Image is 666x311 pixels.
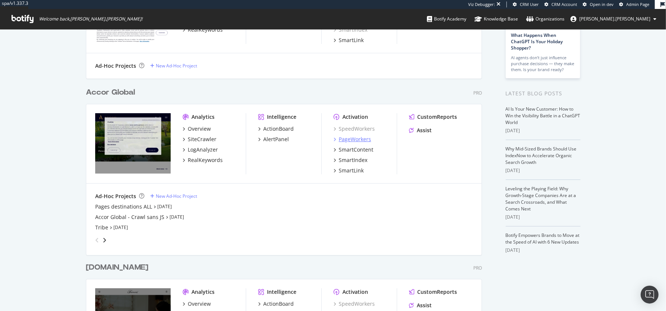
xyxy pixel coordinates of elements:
a: [DATE] [170,214,184,220]
a: SmartLink [334,37,364,44]
a: SpeedWorkers [334,300,375,308]
div: Assist [417,302,432,309]
a: SmartIndex [334,156,367,164]
div: Intelligence [267,113,296,121]
a: Pages destinations ALL [95,203,152,210]
a: ActionBoard [258,125,294,133]
div: Activation [342,288,368,296]
div: Overview [188,125,211,133]
a: RealKeywords [183,156,223,164]
a: PageWorkers [334,136,371,143]
div: [DATE] [506,247,580,254]
div: Intelligence [267,288,296,296]
div: angle-right [102,237,107,244]
img: all.accor.com [95,113,171,174]
a: LogAnalyzer [183,146,218,153]
div: SmartLink [339,37,364,44]
a: Assist [409,127,432,134]
a: What Happens When ChatGPT Is Your Holiday Shopper? [511,32,563,51]
div: SmartContent [339,146,373,153]
a: Why Mid-Sized Brands Should Use IndexNow to Accelerate Organic Search Growth [506,146,577,165]
button: [PERSON_NAME].[PERSON_NAME] [564,13,662,25]
a: SpeedWorkers [334,125,375,133]
div: Organizations [526,15,564,23]
a: SiteCrawler [183,136,216,143]
div: Knowledge Base [474,15,518,23]
div: angle-left [92,234,102,246]
a: Leveling the Playing Field: Why Growth-Stage Companies Are at a Search Crossroads, and What Comes... [506,185,576,212]
a: Knowledge Base [474,9,518,29]
a: RealKeywords [183,26,223,34]
span: melanie.muller [579,16,650,22]
div: [DATE] [506,214,580,220]
div: Overview [188,300,211,308]
a: Overview [183,300,211,308]
div: AI agents don’t just influence purchase decisions — they make them. Is your brand ready? [511,55,575,73]
div: ActionBoard [263,300,294,308]
a: Botify Empowers Brands to Move at the Speed of AI with 6 New Updates [506,232,580,245]
a: [DOMAIN_NAME] [86,262,151,273]
a: Tribe [95,224,108,231]
div: [DATE] [506,127,580,134]
a: SmartLink [334,167,364,174]
a: Accor Global [86,87,138,98]
a: CRM User [513,1,539,7]
div: SmartLink [339,167,364,174]
a: [DATE] [157,203,172,210]
div: Botify Academy [427,15,466,23]
div: Pro [473,90,482,96]
div: New Ad-Hoc Project [156,63,197,69]
a: AI Is Your New Customer: How to Win the Visibility Battle in a ChatGPT World [506,106,580,126]
div: Pro [473,265,482,271]
a: AlertPanel [258,136,289,143]
div: ActionBoard [263,125,294,133]
a: Open in dev [583,1,614,7]
span: CRM User [520,1,539,7]
a: Accor Global - Crawl sans JS [95,213,164,221]
div: SmartIndex [339,156,367,164]
span: Welcome back, [PERSON_NAME].[PERSON_NAME] ! [39,16,142,22]
div: Analytics [192,113,215,121]
div: Assist [417,127,432,134]
span: Admin Page [626,1,649,7]
a: New Ad-Hoc Project [150,63,197,69]
div: Ad-Hoc Projects [95,193,136,200]
div: Open Intercom Messenger [641,286,659,304]
a: SmartContent [334,146,373,153]
span: Open in dev [590,1,614,7]
div: Viz Debugger: [468,1,495,7]
div: Analytics [192,288,215,296]
div: Activation [342,113,368,121]
a: Overview [183,125,211,133]
div: LogAnalyzer [188,146,218,153]
a: SmartIndex [334,26,367,34]
a: CRM Account [544,1,577,7]
div: RealKeywords [188,26,223,34]
div: RealKeywords [188,156,223,164]
div: Ad-Hoc Projects [95,62,136,70]
a: Admin Page [619,1,649,7]
div: CustomReports [417,113,457,121]
div: CustomReports [417,288,457,296]
a: CustomReports [409,288,457,296]
div: AlertPanel [263,136,289,143]
div: Accor Global [86,87,135,98]
a: Botify Academy [427,9,466,29]
div: New Ad-Hoc Project [156,193,197,199]
a: CustomReports [409,113,457,121]
div: [DATE] [506,167,580,174]
div: PageWorkers [339,136,371,143]
div: SiteCrawler [188,136,216,143]
span: CRM Account [551,1,577,7]
a: Assist [409,302,432,309]
a: Organizations [526,9,564,29]
a: ActionBoard [258,300,294,308]
div: [DOMAIN_NAME] [86,262,148,273]
div: Latest Blog Posts [506,89,580,98]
